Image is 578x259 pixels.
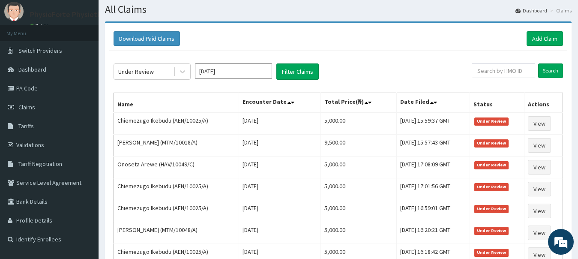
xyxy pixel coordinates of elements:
[474,117,509,125] span: Under Review
[30,23,51,29] a: Online
[524,93,563,113] th: Actions
[474,249,509,256] span: Under Review
[114,178,239,200] td: Chiemezugo Ikebudu (AEN/10025/A)
[239,200,320,222] td: [DATE]
[527,31,563,46] a: Add Claim
[18,122,34,130] span: Tariffs
[195,63,272,79] input: Select Month and Year
[16,43,35,64] img: d_794563401_company_1708531726252_794563401
[320,178,396,200] td: 5,000.00
[114,93,239,113] th: Name
[114,222,239,244] td: [PERSON_NAME] (MTM/10048/A)
[239,93,320,113] th: Encounter Date
[474,161,509,169] span: Under Review
[528,204,551,218] a: View
[4,2,24,21] img: User Image
[114,157,239,178] td: Onoseta Arewe (HAV/10049/C)
[396,135,470,157] td: [DATE] 15:57:43 GMT
[474,139,509,147] span: Under Review
[528,160,551,175] a: View
[18,103,35,111] span: Claims
[114,200,239,222] td: Chiemezugo Ikebudu (AEN/10025/A)
[105,4,572,15] h1: All Claims
[396,200,470,222] td: [DATE] 16:59:01 GMT
[320,112,396,135] td: 5,000.00
[239,157,320,178] td: [DATE]
[528,138,551,153] a: View
[239,178,320,200] td: [DATE]
[474,183,509,191] span: Under Review
[30,11,120,18] p: PhysioForte Physiotherapy
[470,93,524,113] th: Status
[528,116,551,131] a: View
[45,48,144,59] div: Chat with us now
[396,222,470,244] td: [DATE] 16:20:21 GMT
[320,200,396,222] td: 5,000.00
[320,222,396,244] td: 5,000.00
[239,112,320,135] td: [DATE]
[320,157,396,178] td: 5,000.00
[118,67,154,76] div: Under Review
[515,7,547,14] a: Dashboard
[276,63,319,80] button: Filter Claims
[320,135,396,157] td: 9,500.00
[239,222,320,244] td: [DATE]
[18,66,46,73] span: Dashboard
[239,135,320,157] td: [DATE]
[141,4,161,25] div: Minimize live chat window
[50,76,118,163] span: We're online!
[114,112,239,135] td: Chiemezugo Ikebudu (AEN/10025/A)
[18,160,62,168] span: Tariff Negotiation
[114,135,239,157] td: [PERSON_NAME] (MTM/10018/A)
[538,63,563,78] input: Search
[114,31,180,46] button: Download Paid Claims
[474,205,509,213] span: Under Review
[396,157,470,178] td: [DATE] 17:08:09 GMT
[396,178,470,200] td: [DATE] 17:01:56 GMT
[320,93,396,113] th: Total Price(₦)
[528,226,551,240] a: View
[474,227,509,235] span: Under Review
[548,7,572,14] li: Claims
[528,182,551,196] a: View
[396,112,470,135] td: [DATE] 15:59:37 GMT
[472,63,535,78] input: Search by HMO ID
[4,170,163,200] textarea: Type your message and hit 'Enter'
[396,93,470,113] th: Date Filed
[18,47,62,54] span: Switch Providers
